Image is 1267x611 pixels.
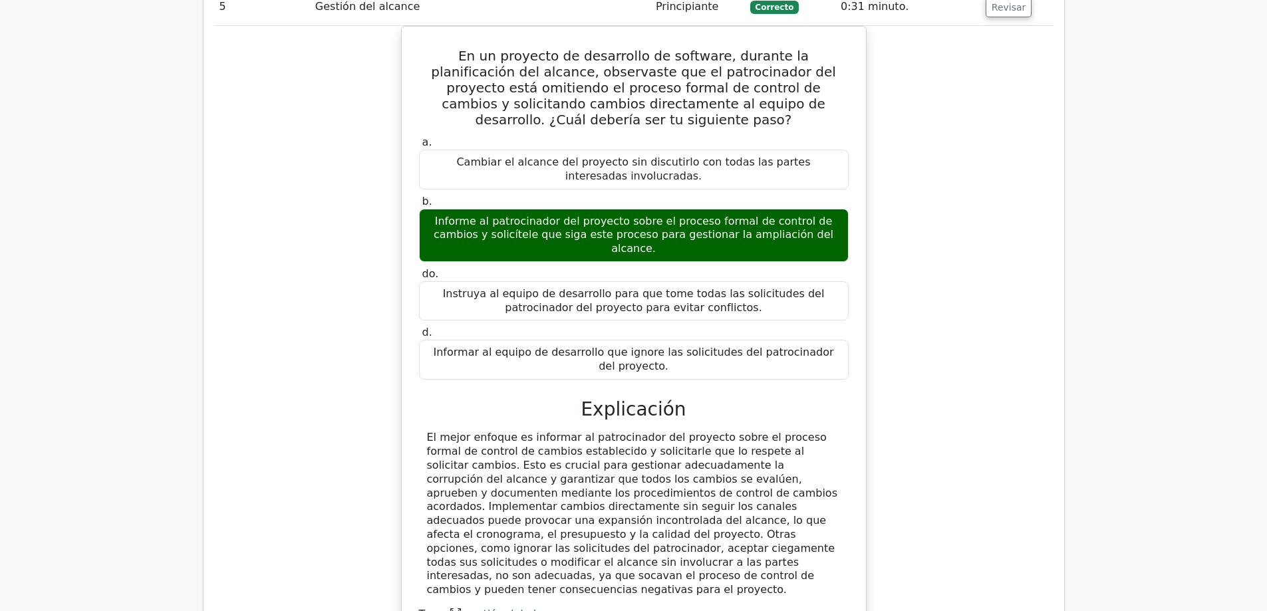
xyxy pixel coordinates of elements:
font: Informe al patrocinador del proyecto sobre el proceso formal de control de cambios y solicítele q... [434,215,833,255]
font: b. [422,195,432,207]
font: Correcto [755,3,793,12]
font: Cambiar el alcance del proyecto sin discutirlo con todas las partes interesadas involucradas. [456,156,810,182]
font: d. [422,326,432,338]
font: a. [422,136,432,148]
font: Explicación [581,398,686,420]
font: Informar al equipo de desarrollo que ignore las solicitudes del patrocinador del proyecto. [433,346,833,372]
font: do. [422,267,439,280]
font: Instruya al equipo de desarrollo para que tome todas las solicitudes del patrocinador del proyect... [443,287,825,314]
font: El mejor enfoque es informar al patrocinador del proyecto sobre el proceso formal de control de c... [427,431,837,596]
font: Revisar [992,1,1026,12]
font: En un proyecto de desarrollo de software, durante la planificación del alcance, observaste que el... [431,48,836,128]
